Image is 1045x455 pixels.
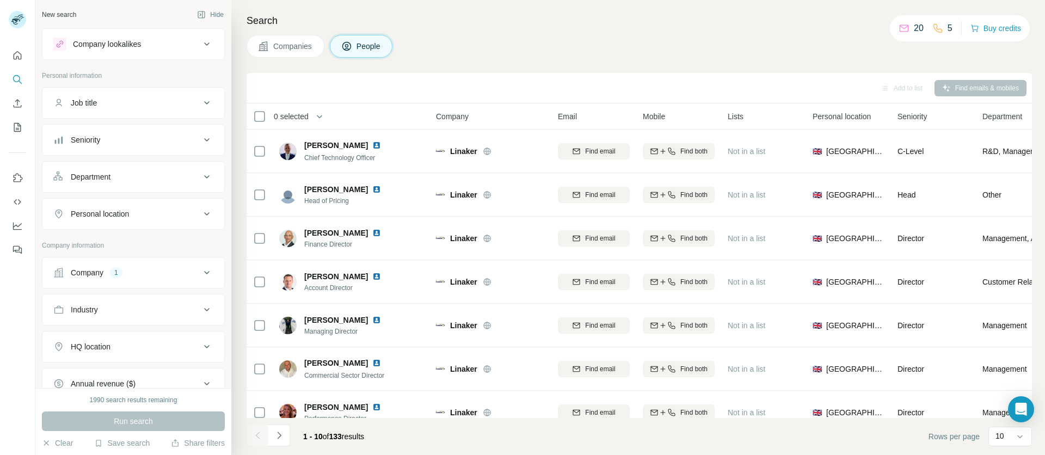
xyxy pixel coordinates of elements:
[728,234,765,243] span: Not in a list
[898,408,924,417] span: Director
[304,140,368,151] span: [PERSON_NAME]
[450,407,477,418] span: Linaker
[171,438,225,448] button: Share filters
[42,297,224,323] button: Industry
[304,315,368,325] span: [PERSON_NAME]
[982,111,1022,122] span: Department
[42,90,224,116] button: Job title
[42,201,224,227] button: Personal location
[898,190,915,199] span: Head
[585,408,615,417] span: Find email
[9,216,26,236] button: Dashboard
[9,70,26,89] button: Search
[813,407,822,418] span: 🇬🇧
[643,274,715,290] button: Find both
[982,189,1001,200] span: Other
[558,361,630,377] button: Find email
[323,432,329,441] span: of
[948,22,952,35] p: 5
[826,189,884,200] span: [GEOGRAPHIC_DATA]
[450,189,477,200] span: Linaker
[356,41,382,52] span: People
[450,320,477,331] span: Linaker
[643,111,665,122] span: Mobile
[436,408,445,417] img: Logo of Linaker
[304,414,394,423] span: Performance Director
[304,154,375,162] span: Chief Technology Officer
[813,189,822,200] span: 🇬🇧
[42,334,224,360] button: HQ location
[9,46,26,65] button: Quick start
[42,164,224,190] button: Department
[247,13,1032,28] h4: Search
[436,365,445,373] img: Logo of Linaker
[42,127,224,153] button: Seniority
[450,364,477,374] span: Linaker
[558,274,630,290] button: Find email
[643,317,715,334] button: Find both
[558,404,630,421] button: Find email
[436,278,445,286] img: Logo of Linaker
[42,438,73,448] button: Clear
[680,233,708,243] span: Find both
[995,431,1004,441] p: 10
[436,190,445,199] img: Logo of Linaker
[9,192,26,212] button: Use Surfe API
[304,239,394,249] span: Finance Director
[826,364,884,374] span: [GEOGRAPHIC_DATA]
[813,111,871,122] span: Personal location
[585,364,615,374] span: Find email
[279,273,297,291] img: Avatar
[898,234,924,243] span: Director
[9,118,26,137] button: My lists
[585,321,615,330] span: Find email
[898,278,924,286] span: Director
[71,208,129,219] div: Personal location
[274,111,309,122] span: 0 selected
[42,10,76,20] div: New search
[372,316,381,324] img: LinkedIn logo
[436,147,445,156] img: Logo of Linaker
[304,283,394,293] span: Account Director
[643,404,715,421] button: Find both
[71,341,110,352] div: HQ location
[436,321,445,330] img: Logo of Linaker
[372,141,381,150] img: LinkedIn logo
[90,395,177,405] div: 1990 search results remaining
[643,230,715,247] button: Find both
[71,97,97,108] div: Job title
[304,372,384,379] span: Commercial Sector Director
[450,146,477,157] span: Linaker
[304,184,368,195] span: [PERSON_NAME]
[372,403,381,411] img: LinkedIn logo
[813,364,822,374] span: 🇬🇧
[982,407,1027,418] span: Management
[329,432,342,441] span: 133
[643,187,715,203] button: Find both
[279,230,297,247] img: Avatar
[813,276,822,287] span: 🇬🇧
[372,359,381,367] img: LinkedIn logo
[680,146,708,156] span: Find both
[558,230,630,247] button: Find email
[680,190,708,200] span: Find both
[680,364,708,374] span: Find both
[9,168,26,188] button: Use Surfe on LinkedIn
[898,365,924,373] span: Director
[279,404,297,421] img: Avatar
[372,185,381,194] img: LinkedIn logo
[558,143,630,159] button: Find email
[110,268,122,278] div: 1
[372,272,381,281] img: LinkedIn logo
[728,190,765,199] span: Not in a list
[826,320,884,331] span: [GEOGRAPHIC_DATA]
[42,371,224,397] button: Annual revenue ($)
[42,31,224,57] button: Company lookalikes
[304,402,368,413] span: [PERSON_NAME]
[558,317,630,334] button: Find email
[9,94,26,113] button: Enrich CSV
[304,271,368,282] span: [PERSON_NAME]
[826,146,884,157] span: [GEOGRAPHIC_DATA]
[436,111,469,122] span: Company
[585,190,615,200] span: Find email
